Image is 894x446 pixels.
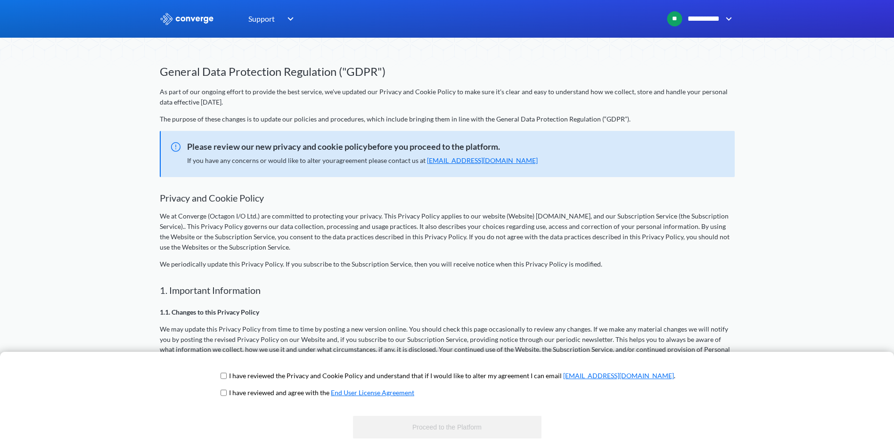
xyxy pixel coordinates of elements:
a: [EMAIL_ADDRESS][DOMAIN_NAME] [427,156,538,164]
img: logo_ewhite.svg [160,13,214,25]
span: If you have any concerns or would like to alter your agreement please contact us at [187,156,538,164]
p: I have reviewed the Privacy and Cookie Policy and understand that if I would like to alter my agr... [229,371,675,381]
h2: Privacy and Cookie Policy [160,192,735,203]
span: Please review our new privacy and cookie policybefore you proceed to the platform. [161,140,725,154]
img: downArrow.svg [720,13,735,24]
img: downArrow.svg [281,13,296,24]
p: As part of our ongoing effort to provide the best service, we've updated our Privacy and Cookie P... [160,87,735,107]
h2: 1. Important Information [160,284,735,296]
a: [EMAIL_ADDRESS][DOMAIN_NAME] [563,372,674,380]
p: We periodically update this Privacy Policy. If you subscribe to the Subscription Service, then yo... [160,259,735,269]
p: We at Converge (Octagon I/O Ltd.) are committed to protecting your privacy. This Privacy Policy a... [160,211,735,252]
p: I have reviewed and agree with the [229,388,414,398]
p: 1.1. Changes to this Privacy Policy [160,307,735,317]
a: End User License Agreement [331,389,414,397]
span: Support [248,13,275,24]
p: We may update this Privacy Policy from time to time by posting a new version online. You should c... [160,324,735,365]
p: The purpose of these changes is to update our policies and procedures, which include bringing the... [160,114,735,124]
button: Proceed to the Platform [353,416,541,438]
